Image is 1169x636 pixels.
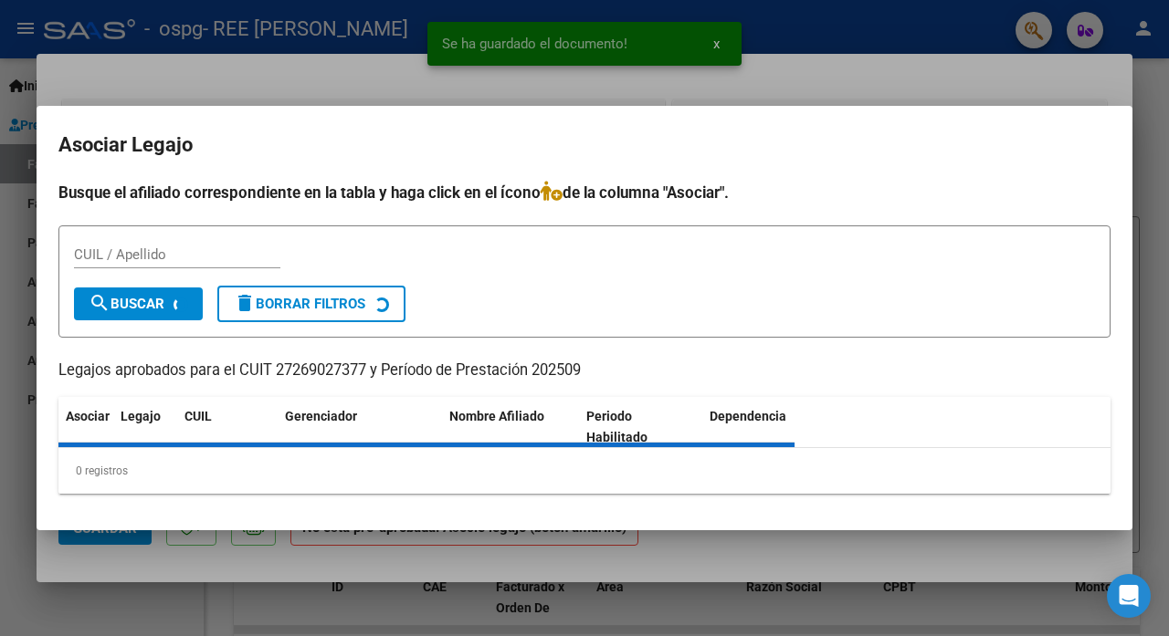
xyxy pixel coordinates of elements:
[121,409,161,423] span: Legajo
[58,448,1111,494] div: 0 registros
[278,397,442,457] datatable-header-cell: Gerenciador
[217,286,405,322] button: Borrar Filtros
[58,397,113,457] datatable-header-cell: Asociar
[89,292,111,314] mat-icon: search
[442,397,579,457] datatable-header-cell: Nombre Afiliado
[58,128,1111,162] h2: Asociar Legajo
[234,292,256,314] mat-icon: delete
[579,397,702,457] datatable-header-cell: Periodo Habilitado
[177,397,278,457] datatable-header-cell: CUIL
[74,287,203,320] button: Buscar
[113,397,177,457] datatable-header-cell: Legajo
[89,296,164,312] span: Buscar
[586,409,648,444] span: Periodo Habilitado
[449,409,544,423] span: Nombre Afiliado
[285,409,357,423] span: Gerenciador
[1107,574,1151,618] div: Open Intercom Messenger
[234,296,365,312] span: Borrar Filtros
[66,409,110,423] span: Asociar
[702,397,839,457] datatable-header-cell: Dependencia
[58,181,1111,204] h4: Busque el afiliado correspondiente en la tabla y haga click en el ícono de la columna "Asociar".
[58,360,1111,382] p: Legajos aprobados para el CUIT 27269027377 y Período de Prestación 202509
[710,409,786,423] span: Dependencia
[184,409,212,423] span: CUIL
